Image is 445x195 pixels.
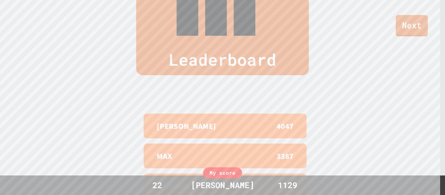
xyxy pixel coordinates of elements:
[133,179,182,191] div: 22
[277,150,294,162] p: 3387
[184,179,261,191] div: [PERSON_NAME]
[263,179,312,191] div: 1129
[203,167,242,178] div: My score
[157,120,216,132] p: [PERSON_NAME]
[277,120,294,132] p: 4047
[396,15,428,36] a: Next
[157,150,172,162] p: MAX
